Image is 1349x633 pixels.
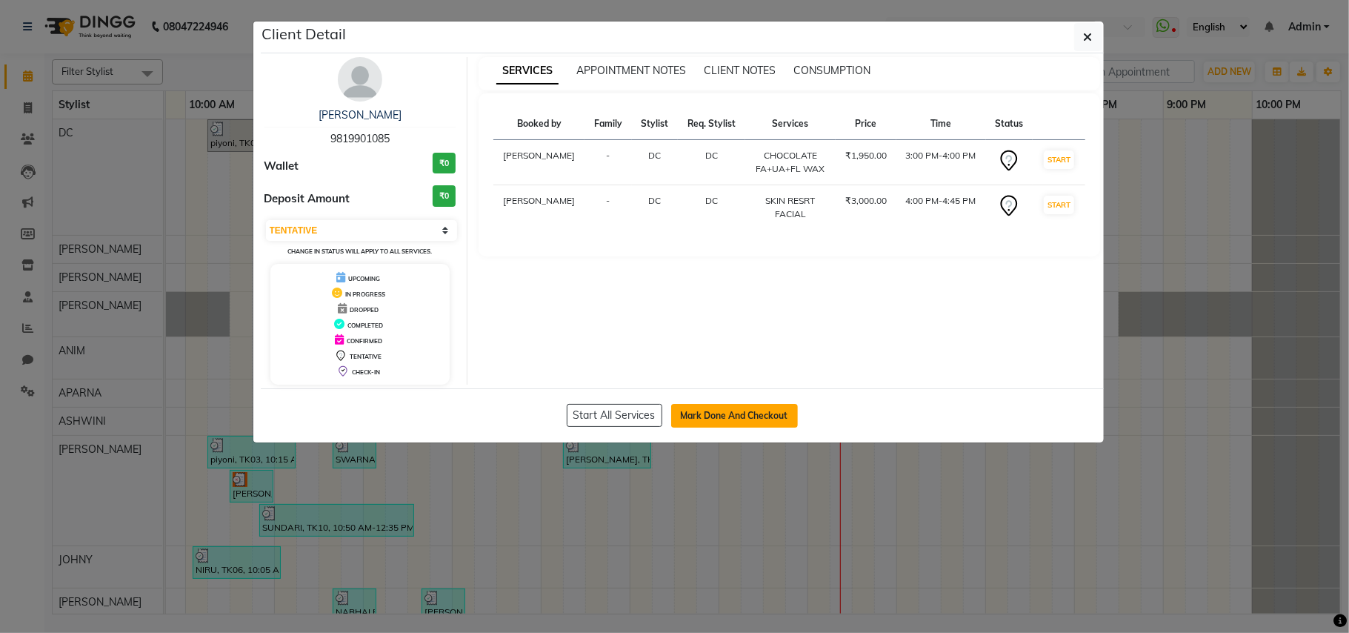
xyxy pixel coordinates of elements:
[896,140,986,185] td: 3:00 PM-4:00 PM
[347,322,383,329] span: COMPLETED
[1044,150,1074,169] button: START
[705,150,718,161] span: DC
[836,108,896,140] th: Price
[648,195,661,206] span: DC
[845,194,887,208] div: ₹3,000.00
[350,353,382,360] span: TENTATIVE
[433,153,456,174] h3: ₹0
[671,404,798,428] button: Mark Done And Checkout
[264,190,350,208] span: Deposit Amount
[350,306,379,314] span: DROPPED
[584,140,631,185] td: -
[352,368,380,376] span: CHECK-IN
[754,194,827,221] div: SKIN RESRT FACIAL
[287,248,432,255] small: Change in status will apply to all services.
[496,58,559,84] span: SERVICES
[896,185,986,231] td: 4:00 PM-4:45 PM
[433,185,456,207] h3: ₹0
[704,64,776,77] span: CLIENT NOTES
[896,108,986,140] th: Time
[678,108,745,140] th: Req. Stylist
[262,23,347,45] h5: Client Detail
[345,291,385,298] span: IN PROGRESS
[348,275,380,282] span: UPCOMING
[576,64,686,77] span: APPOINTMENT NOTES
[793,64,870,77] span: CONSUMPTION
[493,140,584,185] td: [PERSON_NAME]
[567,404,662,427] button: Start All Services
[705,195,718,206] span: DC
[338,57,382,102] img: avatar
[264,158,299,175] span: Wallet
[986,108,1033,140] th: Status
[493,108,584,140] th: Booked by
[754,149,827,176] div: CHOCOLATE FA+UA+FL WAX
[330,132,390,145] span: 9819901085
[845,149,887,162] div: ₹1,950.00
[1044,196,1074,214] button: START
[347,337,382,345] span: CONFIRMED
[745,108,836,140] th: Services
[319,108,402,122] a: [PERSON_NAME]
[493,185,584,231] td: [PERSON_NAME]
[584,185,631,231] td: -
[648,150,661,161] span: DC
[632,108,678,140] th: Stylist
[584,108,631,140] th: Family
